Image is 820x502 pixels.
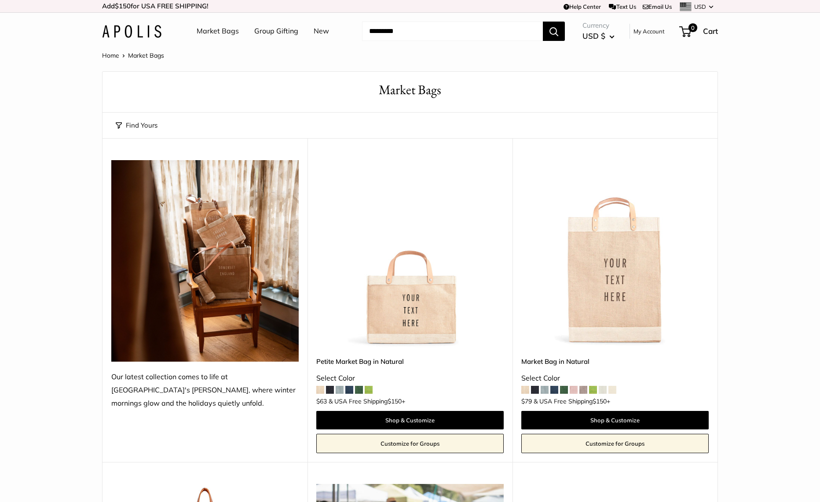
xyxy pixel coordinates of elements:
span: $150 [115,2,131,10]
a: Email Us [643,3,672,10]
a: My Account [633,26,665,37]
a: Market Bags [197,25,239,38]
a: Market Bag in Natural [521,356,709,366]
a: Petite Market Bag in Natural [316,356,504,366]
div: Select Color [521,372,709,385]
button: Search [543,22,565,41]
img: Market Bag in Natural [521,160,709,348]
span: $63 [316,397,327,405]
a: Group Gifting [254,25,298,38]
h1: Market Bags [116,81,704,99]
span: & USA Free Shipping + [329,398,405,404]
a: Shop & Customize [521,411,709,429]
span: Market Bags [128,51,164,59]
button: USD $ [582,29,615,43]
span: Cart [703,26,718,36]
a: Customize for Groups [521,434,709,453]
span: $150 [593,397,607,405]
button: Find Yours [116,119,157,132]
a: New [314,25,329,38]
a: Shop & Customize [316,411,504,429]
div: Select Color [316,372,504,385]
span: $79 [521,397,532,405]
a: Help Center [564,3,601,10]
img: Petite Market Bag in Natural [316,160,504,348]
span: $150 [388,397,402,405]
img: Our latest collection comes to life at UK's Estelle Manor, where winter mornings glow and the hol... [111,160,299,362]
a: Market Bag in NaturalMarket Bag in Natural [521,160,709,348]
a: Home [102,51,119,59]
nav: Breadcrumb [102,50,164,61]
span: Currency [582,19,615,32]
span: USD $ [582,31,605,40]
span: & USA Free Shipping + [534,398,610,404]
a: Text Us [609,3,636,10]
a: Customize for Groups [316,434,504,453]
span: USD [694,3,706,10]
div: Our latest collection comes to life at [GEOGRAPHIC_DATA]'s [PERSON_NAME], where winter mornings g... [111,370,299,410]
a: 0 Cart [680,24,718,38]
span: 0 [688,23,697,32]
input: Search... [362,22,543,41]
img: Apolis [102,25,161,38]
a: Petite Market Bag in NaturalPetite Market Bag in Natural [316,160,504,348]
